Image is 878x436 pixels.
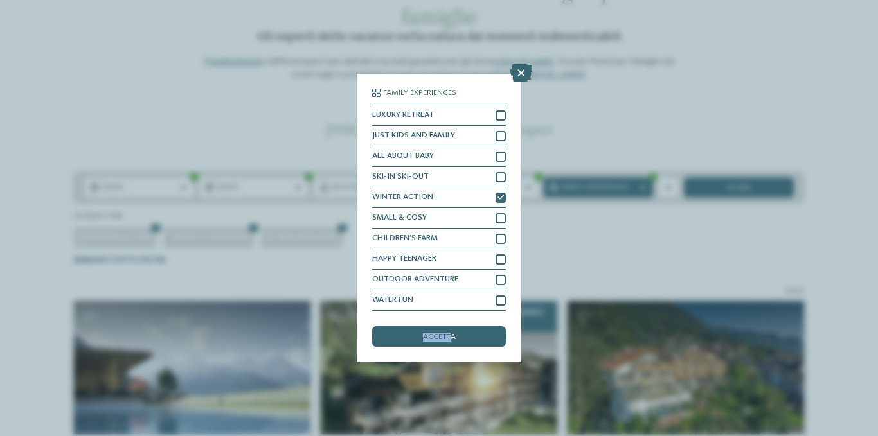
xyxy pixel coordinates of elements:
[423,333,456,342] span: accetta
[372,111,434,119] span: LUXURY RETREAT
[372,296,413,304] span: WATER FUN
[372,132,455,140] span: JUST KIDS AND FAMILY
[372,234,438,243] span: CHILDREN’S FARM
[372,214,427,222] span: SMALL & COSY
[372,255,436,263] span: HAPPY TEENAGER
[372,193,433,202] span: WINTER ACTION
[372,152,434,161] span: ALL ABOUT BABY
[372,275,458,284] span: OUTDOOR ADVENTURE
[383,89,456,98] span: Family Experiences
[372,173,429,181] span: SKI-IN SKI-OUT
